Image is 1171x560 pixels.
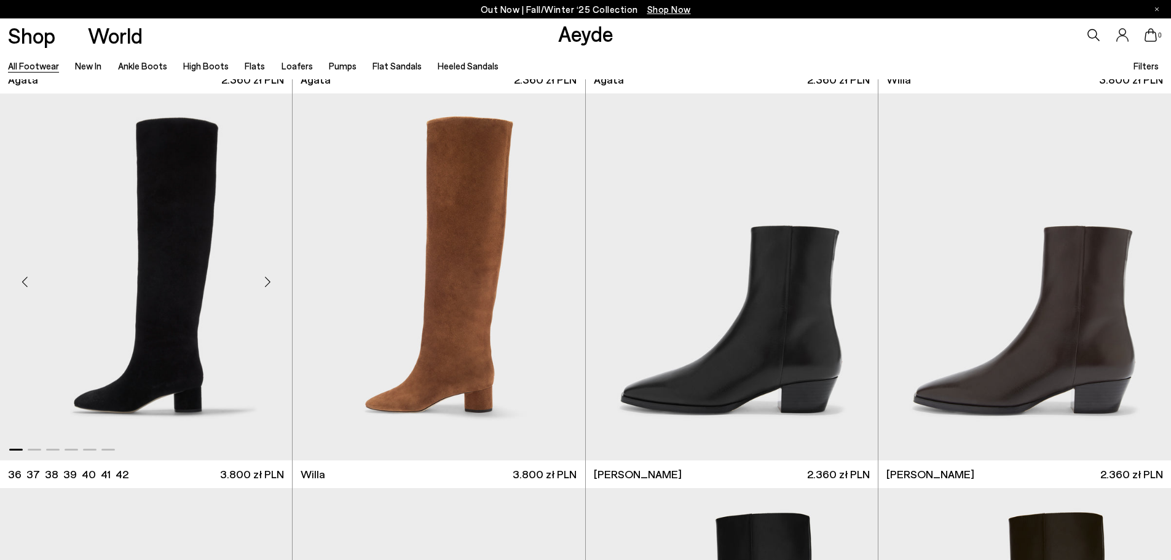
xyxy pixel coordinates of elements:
li: 41 [101,467,111,482]
span: 0 [1157,32,1163,39]
div: 2 / 6 [292,93,584,460]
span: 2.360 zł PLN [1100,467,1163,482]
a: New In [75,60,101,71]
span: 3.800 zł PLN [513,467,577,482]
li: 42 [116,467,128,482]
span: Willa [301,467,325,482]
a: Flats [245,60,265,71]
a: [PERSON_NAME] 2.360 zł PLN [586,460,878,488]
a: Aeyde [558,20,613,46]
a: Willa 3.800 zł PLN [293,460,585,488]
span: [PERSON_NAME] [594,467,682,482]
li: 40 [82,467,96,482]
a: Heeled Sandals [438,60,499,71]
li: 36 [8,467,22,482]
div: Previous slide [6,263,43,300]
span: 2.360 zł PLN [807,467,870,482]
span: [PERSON_NAME] [886,467,974,482]
a: World [88,25,143,46]
li: 37 [26,467,40,482]
p: Out Now | Fall/Winter ‘25 Collection [481,2,691,17]
span: 3.800 zł PLN [220,467,284,482]
li: 38 [45,467,58,482]
a: High Boots [183,60,229,71]
a: All Footwear [8,60,59,71]
a: Pumps [329,60,357,71]
a: Ankle Boots [118,60,167,71]
img: Willa Suede Over-Knee Boots [292,93,584,460]
img: Baba Pointed Cowboy Boots [878,93,1171,460]
a: [PERSON_NAME] 2.360 zł PLN [878,460,1171,488]
li: 39 [63,467,77,482]
ul: variant [8,467,125,482]
a: Loafers [282,60,313,71]
img: Baba Pointed Cowboy Boots [586,93,878,460]
span: Filters [1134,60,1159,71]
img: Willa Suede Knee-High Boots [293,93,585,460]
a: 0 [1145,28,1157,42]
a: Shop [8,25,55,46]
span: Navigate to /collections/new-in [647,4,691,15]
div: Next slide [249,263,286,300]
a: Flat Sandals [373,60,422,71]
